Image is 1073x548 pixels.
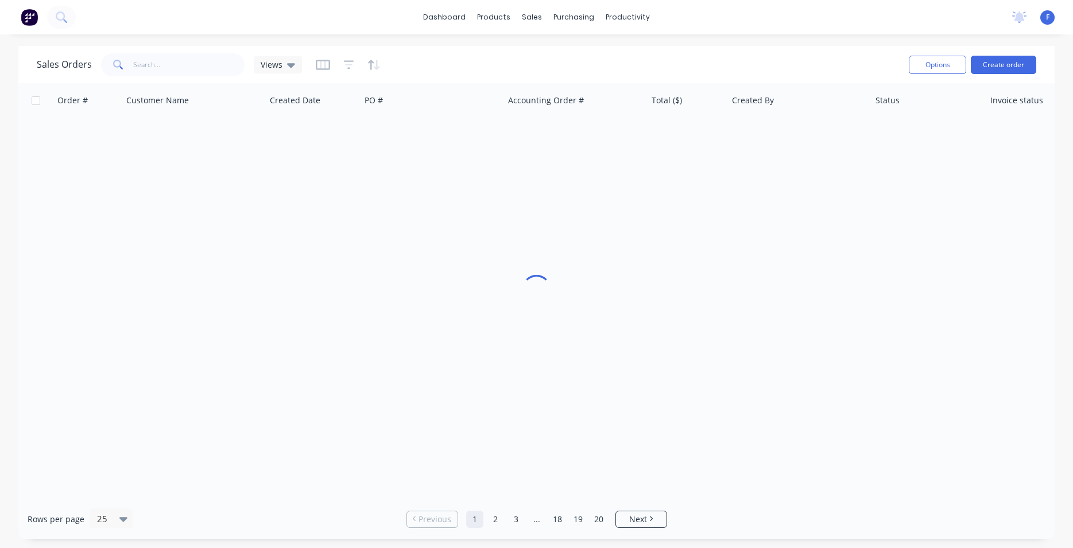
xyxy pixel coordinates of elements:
div: Invoice status [990,95,1043,106]
div: Total ($) [652,95,682,106]
span: F [1046,12,1049,22]
button: Create order [971,56,1036,74]
div: Status [876,95,900,106]
ul: Pagination [402,511,672,528]
span: Views [261,59,282,71]
a: dashboard [417,9,471,26]
a: Next page [616,514,667,525]
div: PO # [365,95,383,106]
a: Page 20 [590,511,607,528]
div: Order # [57,95,88,106]
h1: Sales Orders [37,59,92,70]
a: Jump forward [528,511,545,528]
a: Page 2 [487,511,504,528]
a: Page 1 is your current page [466,511,483,528]
div: productivity [600,9,656,26]
div: Customer Name [126,95,189,106]
span: Next [629,514,647,525]
button: Options [909,56,966,74]
div: Created Date [270,95,320,106]
div: sales [516,9,548,26]
span: Previous [419,514,451,525]
a: Page 18 [549,511,566,528]
div: Accounting Order # [508,95,584,106]
a: Page 3 [508,511,525,528]
a: Page 19 [570,511,587,528]
div: Created By [732,95,774,106]
div: purchasing [548,9,600,26]
img: Factory [21,9,38,26]
a: Previous page [407,514,458,525]
input: Search... [133,53,245,76]
div: products [471,9,516,26]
